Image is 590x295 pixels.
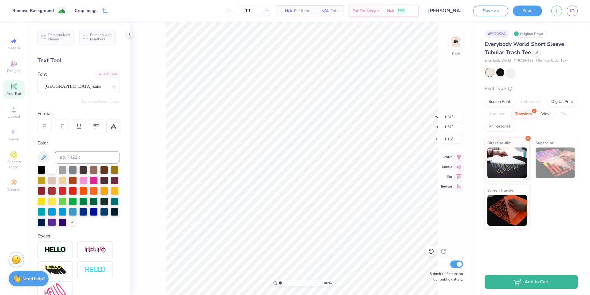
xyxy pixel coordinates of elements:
[37,232,120,240] div: Styles
[37,56,120,65] div: Text Tool
[487,187,515,193] span: Screen Transfer
[547,97,577,107] div: Digital Print
[45,246,66,253] img: Stroke
[352,8,376,14] span: Est. Delivery
[423,5,469,17] input: Untitled Design
[536,139,553,146] span: Supacolor
[512,30,547,38] div: Original Proof
[441,155,452,159] span: Center
[426,271,463,282] label: Submit to feature on our public gallery.
[48,33,70,41] span: Personalized Names
[45,265,66,275] img: 3d Illusion
[485,110,509,119] div: Applique
[487,195,527,226] img: Screen Transfer
[441,184,452,189] span: Bottom
[3,160,25,169] span: Clipart & logos
[7,68,21,73] span: Designs
[487,139,512,146] span: Direct-to-film
[441,165,452,169] span: Middle
[398,9,404,13] span: FREE
[516,97,545,107] div: Embroidery
[85,246,106,254] img: Shadow
[570,7,575,14] span: JD
[557,110,571,119] div: Foil
[485,58,511,63] span: Everybody World
[7,46,21,51] span: Image AI
[85,266,106,273] img: Negative Space
[513,6,542,16] button: Save
[12,7,54,14] div: Remove Background
[537,110,555,119] div: Vinyl
[536,147,575,178] img: Supacolor
[485,40,564,56] span: Everybody World Short Sleeve Tubular Trash Tee
[9,137,19,142] span: Greek
[485,30,509,38] div: # 507052A
[485,275,578,289] button: Add to Cart
[96,71,120,78] div: Add Font
[511,110,536,119] div: Transfers
[81,99,120,104] button: Switch to Greek Letters
[55,151,120,164] input: e.g. 7428 c
[331,8,340,14] span: Total
[485,97,514,107] div: Screen Print
[236,5,260,16] input: – –
[22,276,45,282] strong: Need help?
[514,58,533,63] span: # TRASHTEE
[536,58,567,63] span: Minimum Order: 12 +
[452,51,460,57] div: Back
[322,280,332,286] span: 100 %
[317,8,329,14] span: N/A
[8,114,20,119] span: Upload
[90,33,112,41] span: Personalized Numbers
[387,8,394,14] span: N/A
[37,110,120,117] div: Format
[6,187,21,192] span: Decorate
[37,71,47,78] label: Font
[37,139,120,147] div: Color
[487,147,527,178] img: Direct-to-film
[473,6,508,16] button: Save as
[567,6,578,16] a: JD
[75,7,98,14] div: Crop Image
[294,8,309,14] span: Per Item
[441,175,452,179] span: Top
[280,8,292,14] span: N/A
[485,85,578,92] div: Print Type
[6,91,21,96] span: Add Text
[450,36,462,48] img: Back
[485,122,514,131] div: Rhinestones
